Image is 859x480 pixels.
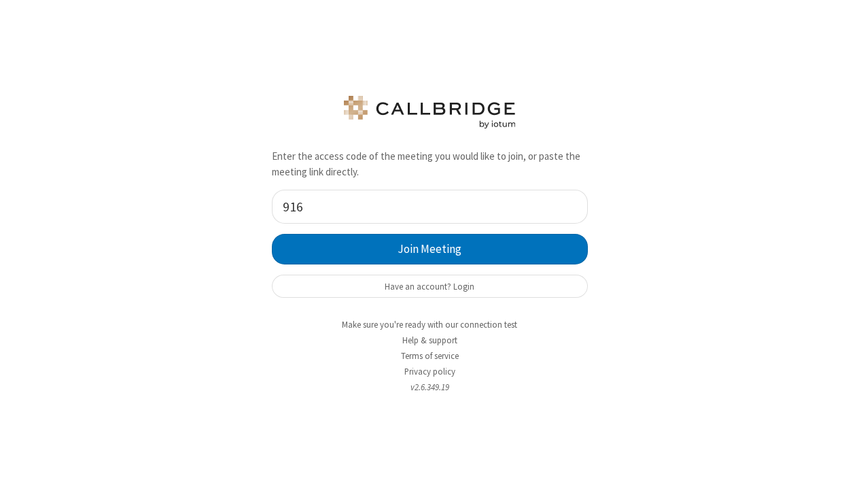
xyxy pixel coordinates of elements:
[402,335,457,346] a: Help & support
[272,149,588,179] p: Enter the access code of the meeting you would like to join, or paste the meeting link directly.
[341,96,518,128] img: logo.png
[404,366,455,377] a: Privacy policy
[401,350,459,362] a: Terms of service
[342,319,517,330] a: Make sure you're ready with our connection test
[272,275,588,298] button: Have an account? Login
[272,234,588,264] button: Join Meeting
[262,381,598,394] li: v2.6.349.19
[272,190,588,224] input: Enter access code or paste the meeting link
